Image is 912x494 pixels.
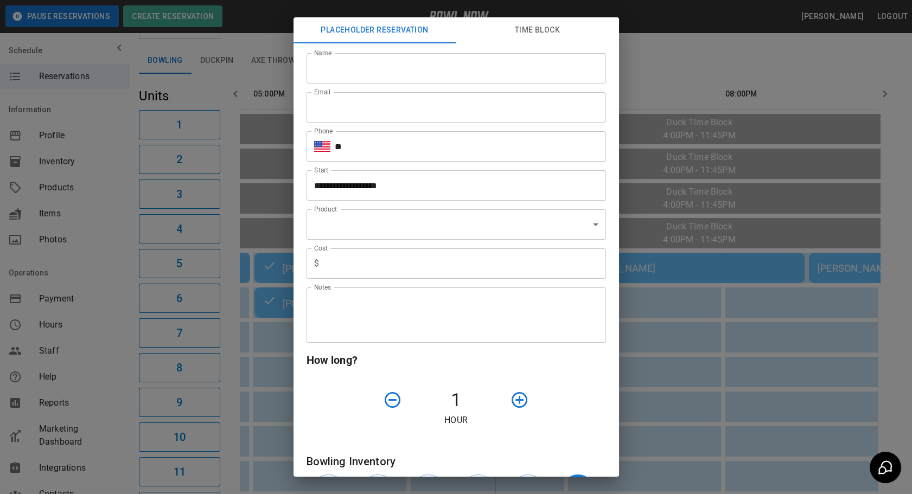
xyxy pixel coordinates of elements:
[314,126,333,136] label: Phone
[294,17,456,43] button: Placeholder Reservation
[307,453,606,470] h6: Bowling Inventory
[314,138,330,155] button: Select country
[456,17,619,43] button: Time Block
[314,257,319,270] p: $
[307,414,606,427] p: Hour
[307,170,598,201] input: Choose date, selected date is Sep 5, 2025
[307,209,606,240] div: ​
[307,351,606,369] h6: How long?
[406,389,506,412] h4: 1
[314,165,328,175] label: Start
